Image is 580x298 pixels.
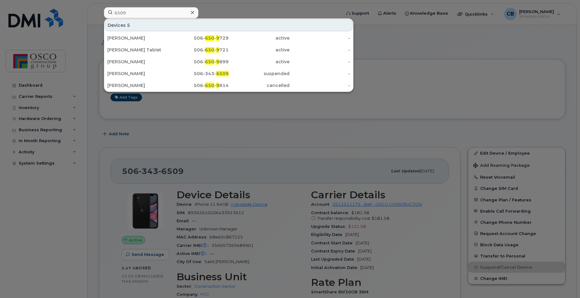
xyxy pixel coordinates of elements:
span: 650 [205,35,214,41]
a: [PERSON_NAME]506-650-9814cancelled- [105,80,353,91]
a: [PERSON_NAME]506-650-9899active- [105,56,353,67]
div: 506- - 729 [168,35,229,41]
div: - [290,82,350,89]
span: 6509 [216,71,229,76]
div: - [290,35,350,41]
div: [PERSON_NAME] [107,70,168,77]
span: 9 [216,47,219,53]
div: cancelled [229,82,290,89]
div: - [290,47,350,53]
span: 9 [216,83,219,88]
div: active [229,59,290,65]
div: [PERSON_NAME] [107,59,168,65]
span: 9 [216,35,219,41]
span: 650 [205,59,214,65]
div: 506- - 899 [168,59,229,65]
div: active [229,35,290,41]
div: - [290,70,350,77]
div: 506- - 814 [168,82,229,89]
div: 506- - 721 [168,47,229,53]
div: Devices [105,19,353,31]
div: [PERSON_NAME] [107,35,168,41]
div: suspended [229,70,290,77]
a: [PERSON_NAME]506-343-6509suspended- [105,68,353,79]
div: 506-343- [168,70,229,77]
span: 650 [205,47,214,53]
span: 5 [127,22,130,28]
div: [PERSON_NAME] [107,82,168,89]
a: [PERSON_NAME] Tablet506-650-9721active- [105,44,353,55]
div: active [229,47,290,53]
input: Find something... [104,7,198,18]
span: 9 [216,59,219,65]
div: [PERSON_NAME] Tablet [107,47,168,53]
a: [PERSON_NAME]506-650-9729active- [105,32,353,44]
div: - [290,59,350,65]
span: 650 [205,83,214,88]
